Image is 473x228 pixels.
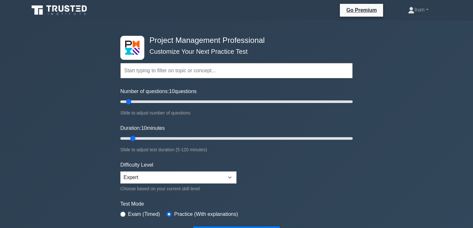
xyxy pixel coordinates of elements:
div: Choose based on your current skill level [120,185,236,193]
label: Difficulty Level [120,161,153,169]
a: Go Premium [342,6,381,14]
input: Start typing to filter on topic or concept... [120,63,353,78]
a: Irum [393,4,444,16]
label: Exam (Timed) [128,210,160,218]
label: Number of questions: questions [120,88,196,95]
label: Duration: minutes [120,124,165,132]
label: Practice (With explanations) [174,210,238,218]
label: Test Mode [120,200,353,208]
span: 10 [141,125,147,131]
div: Slide to adjust test duration (5-120 minutes) [120,146,353,153]
h4: Project Management Professional [147,36,321,45]
span: 10 [169,89,175,94]
div: Slide to adjust number of questions [120,109,353,117]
